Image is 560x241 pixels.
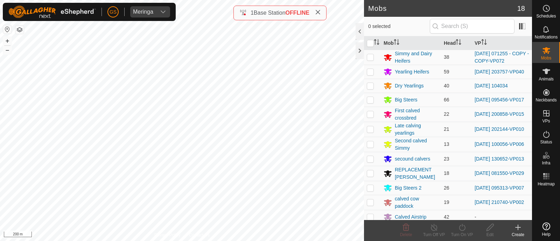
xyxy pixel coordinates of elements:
span: GS [110,8,117,16]
div: Yearling Heifers [395,68,429,76]
div: Simmy and Dairy Heifers [395,50,438,65]
a: Contact Us [189,232,210,238]
p-sorticon: Activate to sort [481,40,487,46]
a: [DATE] 100056-VP006 [475,141,524,147]
span: 0 selected [368,23,430,30]
button: – [3,46,12,54]
span: 26 [444,185,449,191]
div: First calved crossbred [395,107,438,122]
td: - [472,210,532,224]
span: Meringa [130,6,156,17]
span: 38 [444,54,449,60]
button: Map Layers [15,26,24,34]
span: Base Station [254,10,286,16]
button: Reset Map [3,25,12,34]
span: 22 [444,111,449,117]
a: [DATE] 203757-VP040 [475,69,524,75]
a: [DATE] 202144-VP010 [475,126,524,132]
div: calved cow paddock [395,195,438,210]
div: Late calving yearlings [395,122,438,137]
div: Meringa [133,9,153,15]
span: Delete [400,232,412,237]
span: Animals [539,77,554,81]
span: 59 [444,69,449,75]
div: Turn Off VP [420,232,448,238]
span: 23 [444,156,449,162]
a: Privacy Policy [154,232,181,238]
a: [DATE] 200858-VP015 [475,111,524,117]
div: Create [504,232,532,238]
span: 18 [517,3,525,14]
span: 66 [444,97,449,102]
span: 1 [251,10,254,16]
a: [DATE] 081550-VP029 [475,170,524,176]
span: Help [542,232,551,236]
div: Big Steers [395,96,418,104]
span: Mobs [541,56,551,60]
p-sorticon: Activate to sort [394,40,399,46]
a: [DATE] 104034 [475,83,508,88]
span: 19 [444,199,449,205]
button: + [3,37,12,45]
span: VPs [542,119,550,123]
p-sorticon: Activate to sort [374,40,379,46]
div: dropdown trigger [156,6,170,17]
a: [DATE] 130652-VP013 [475,156,524,162]
div: Second calved Simmy [395,137,438,152]
div: Calved Airstrip [395,213,426,221]
span: 40 [444,83,449,88]
th: Mob [381,36,441,50]
img: Gallagher Logo [8,6,96,18]
span: OFFLINE [286,10,309,16]
span: Schedules [536,14,556,18]
span: Infra [542,161,550,165]
span: 18 [444,170,449,176]
span: 21 [444,126,449,132]
h2: Mobs [368,4,517,13]
span: 42 [444,214,449,220]
th: Head [441,36,472,50]
a: [DATE] 095456-VP017 [475,97,524,102]
span: Status [540,140,552,144]
div: secound calvers [395,155,430,163]
span: 13 [444,141,449,147]
th: VP [472,36,532,50]
span: Neckbands [535,98,556,102]
a: [DATE] 095313-VP007 [475,185,524,191]
input: Search (S) [430,19,514,34]
p-sorticon: Activate to sort [456,40,461,46]
a: [DATE] 071255 - COPY - COPY-VP072 [475,51,529,64]
div: Edit [476,232,504,238]
a: Help [532,220,560,239]
a: [DATE] 210740-VP002 [475,199,524,205]
div: Turn On VP [448,232,476,238]
span: Heatmap [538,182,555,186]
div: REPLACEMENT [PERSON_NAME] [395,166,438,181]
span: Notifications [535,35,558,39]
div: Big Steers 2 [395,184,421,192]
div: Dry Yearlings [395,82,424,90]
